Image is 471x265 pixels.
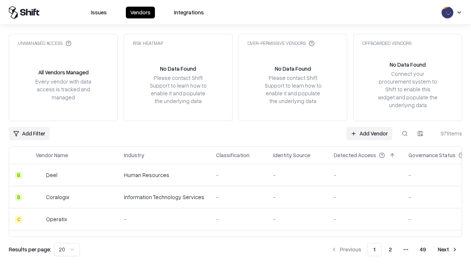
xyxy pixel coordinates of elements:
[36,216,43,223] img: Operatix
[334,193,397,201] div: -
[124,171,204,179] div: Human Resources
[124,193,204,201] div: Information Technology Services
[414,243,432,256] button: 49
[124,215,204,223] div: -
[362,40,411,46] div: Offboarded Vendors
[248,40,315,46] div: Over-Permissive Vendors
[9,245,51,253] p: Results per page:
[433,243,462,256] button: Next
[15,194,22,201] div: B
[9,127,50,140] button: Add Filter
[390,61,426,68] div: No Data Found
[273,151,310,159] div: Identity Source
[273,171,322,179] div: -
[170,7,208,18] button: Integrations
[273,215,322,223] div: -
[216,215,261,223] div: -
[160,65,196,73] div: No Data Found
[334,215,397,223] div: -
[216,171,261,179] div: -
[216,151,249,159] div: Classification
[433,130,462,137] div: 971 items
[36,151,68,159] div: Vendor Name
[36,194,43,201] img: Coralogix
[262,74,323,105] div: Please contact Shift Support to learn how to enable it and populate the underlying data
[36,172,43,179] img: Deel
[216,193,261,201] div: -
[133,40,163,46] div: Risk Heatmap
[334,151,376,159] div: Detected Access
[18,40,71,46] div: Unmanaged Access
[334,171,397,179] div: -
[346,127,392,140] a: Add Vendor
[148,74,209,105] div: Please contact Shift Support to learn how to enable it and populate the underlying data
[383,243,398,256] button: 2
[377,70,438,109] div: Connect your procurement system to Shift to enable this widget and populate the underlying data
[33,78,94,101] div: Every vendor with data access is tracked and managed
[126,7,155,18] button: Vendors
[86,7,111,18] button: Issues
[46,171,57,179] div: Deel
[327,243,462,256] nav: pagination
[275,65,311,73] div: No Data Found
[124,151,144,159] div: Industry
[273,193,322,201] div: -
[38,68,89,76] div: All Vendors Managed
[15,216,22,223] div: C
[408,151,456,159] div: Governance Status
[46,215,67,223] div: Operatix
[367,243,382,256] button: 1
[15,172,22,179] div: B
[46,193,69,201] div: Coralogix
